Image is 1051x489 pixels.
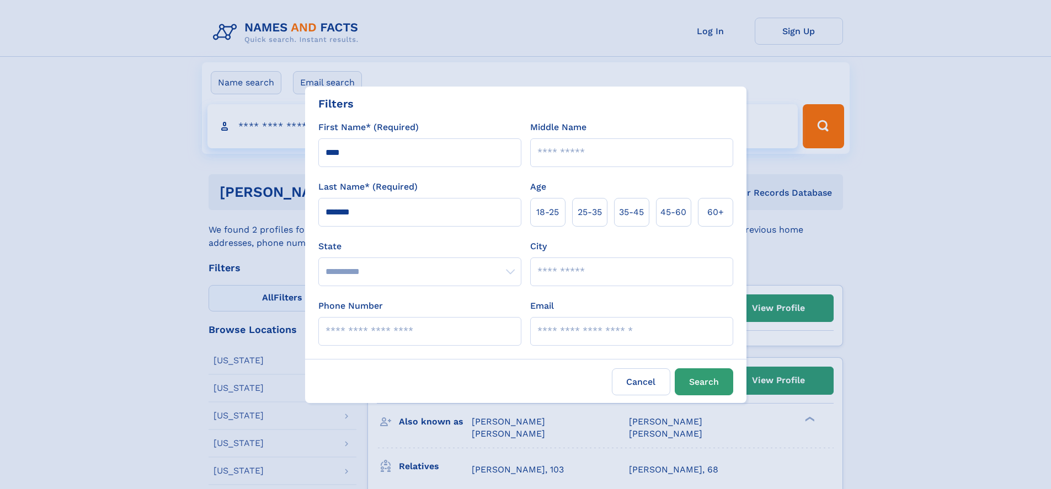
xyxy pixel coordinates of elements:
[536,206,559,219] span: 18‑25
[530,180,546,194] label: Age
[318,95,354,112] div: Filters
[530,299,554,313] label: Email
[530,121,586,134] label: Middle Name
[530,240,547,253] label: City
[612,368,670,395] label: Cancel
[318,240,521,253] label: State
[318,299,383,313] label: Phone Number
[619,206,644,219] span: 35‑45
[318,121,419,134] label: First Name* (Required)
[318,180,418,194] label: Last Name* (Required)
[675,368,733,395] button: Search
[578,206,602,219] span: 25‑35
[660,206,686,219] span: 45‑60
[707,206,724,219] span: 60+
